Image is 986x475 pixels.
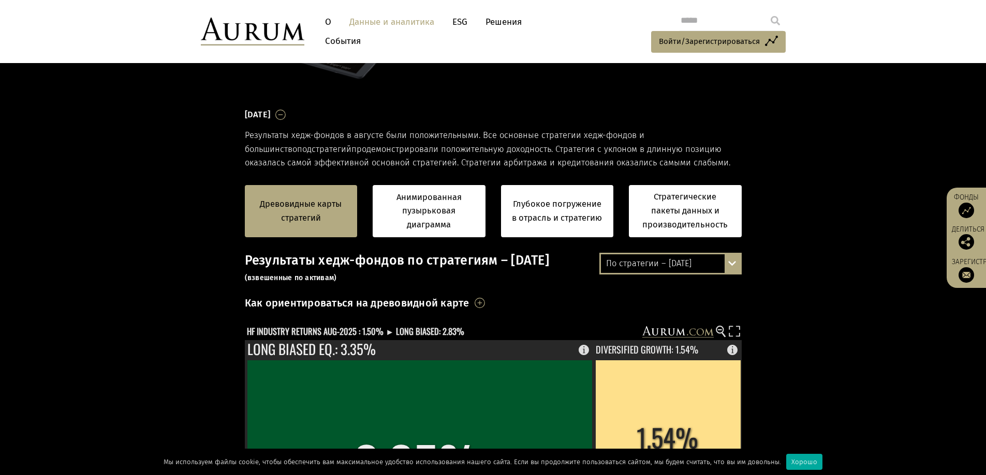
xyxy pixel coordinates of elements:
[501,185,614,237] a: Глубокое погружение в отрасль и стратегию
[255,197,347,225] a: Древовидные карты стратегий
[959,234,974,250] img: Поделитесь этим постом
[245,110,271,119] font: [DATE]
[452,17,467,27] font: ESG
[325,17,331,27] font: О
[952,225,984,234] font: Делиться
[629,185,742,237] a: Стратегические пакеты данных и производительность
[325,36,361,47] font: События
[447,12,473,32] a: ESG
[297,144,351,154] font: подстратегий
[959,203,974,218] img: Доступ к фондам
[164,458,781,466] font: Мы используем файлы cookie, чтобы обеспечить вам максимальное удобство использования нашего сайта...
[320,12,336,32] a: О
[201,18,304,45] img: Аурум
[396,192,462,229] font: Анимированная пузырьковая диаграмма
[245,130,644,154] font: Результаты хедж-фондов в августе были положительными. Все основные стратегии хедж-фондов и больши...
[959,267,974,283] img: Подпишитесь на нашу рассылку
[791,458,817,466] font: Хорошо
[485,17,522,27] font: Решения
[349,17,434,27] font: Данные и аналитика
[606,258,691,268] font: По стратегии – [DATE]
[765,10,786,31] input: Submit
[651,31,786,53] a: Войти/Зарегистрироваться
[954,193,979,202] font: Фонды
[245,273,337,282] font: (взвешенные по активам)
[320,32,361,51] a: События
[480,12,527,32] a: Решения
[642,192,728,230] font: Стратегические пакеты данных и производительность
[245,144,730,167] font: продемонстрировали положительную доходность. Стратегия с уклоном в длинную позицию оказалась само...
[260,199,342,222] font: Древовидные карты стратегий
[344,12,439,32] a: Данные и аналитика
[952,193,981,218] a: Фонды
[245,253,549,268] font: Результаты хедж-фондов по стратегиям – [DATE]
[245,297,469,309] font: Как ориентироваться на древовидной карте
[383,191,475,232] a: Анимированная пузырьковая диаграмма
[659,37,760,46] font: Войти/Зарегистрироваться
[512,199,602,223] font: Глубокое погружение в отрасль и стратегию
